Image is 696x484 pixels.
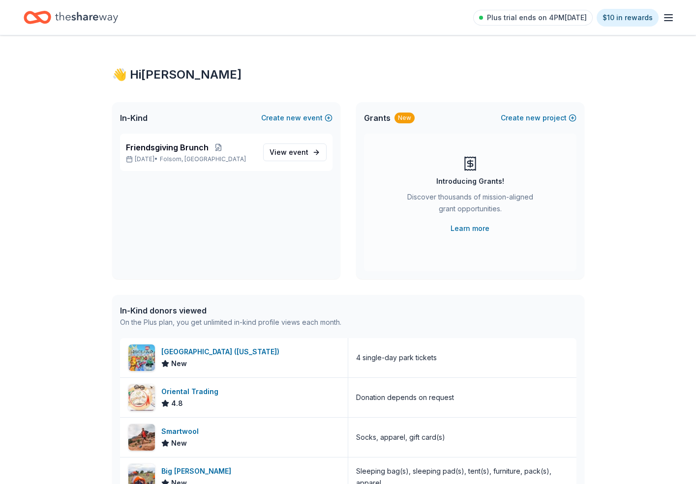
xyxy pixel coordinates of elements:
[263,143,327,161] a: View event
[597,9,659,27] a: $10 in rewards
[128,344,155,371] img: Image for LEGOLAND Resort (Florida)
[364,112,391,124] span: Grants
[526,112,541,124] span: new
[126,142,209,153] span: Friendsgiving Brunch
[403,191,537,219] div: Discover thousands of mission-aligned grant opportunities.
[120,305,341,316] div: In-Kind donors viewed
[394,113,415,123] div: New
[161,465,235,477] div: Big [PERSON_NAME]
[161,426,203,437] div: Smartwool
[261,112,333,124] button: Createnewevent
[501,112,576,124] button: Createnewproject
[171,398,183,409] span: 4.8
[289,148,308,156] span: event
[126,155,255,163] p: [DATE] •
[161,386,222,398] div: Oriental Trading
[270,146,308,158] span: View
[171,437,187,449] span: New
[120,316,341,328] div: On the Plus plan, you get unlimited in-kind profile views each month.
[171,358,187,370] span: New
[436,175,504,187] div: Introducing Grants!
[356,352,437,364] div: 4 single-day park tickets
[161,346,283,358] div: [GEOGRAPHIC_DATA] ([US_STATE])
[473,10,593,26] a: Plus trial ends on 4PM[DATE]
[128,424,155,451] img: Image for Smartwool
[451,223,489,234] a: Learn more
[112,67,584,83] div: 👋 Hi [PERSON_NAME]
[128,384,155,411] img: Image for Oriental Trading
[487,12,587,24] span: Plus trial ends on 4PM[DATE]
[356,431,445,443] div: Socks, apparel, gift card(s)
[286,112,301,124] span: new
[160,155,246,163] span: Folsom, [GEOGRAPHIC_DATA]
[120,112,148,124] span: In-Kind
[24,6,118,29] a: Home
[356,392,454,403] div: Donation depends on request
